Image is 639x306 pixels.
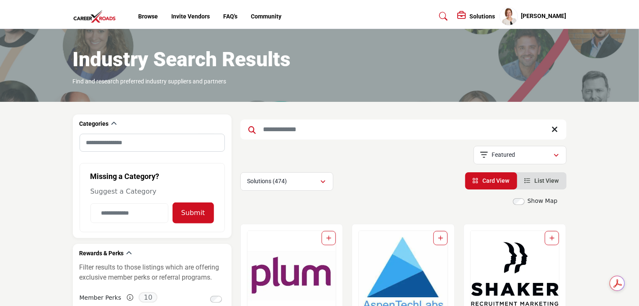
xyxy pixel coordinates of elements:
[474,146,567,164] button: Featured
[171,13,210,20] a: Invite Vendors
[80,262,225,283] p: Filter results to those listings which are offering exclusive member perks or referral programs.
[73,78,227,86] p: Find and research preferred industry suppliers and partners
[517,172,567,189] li: List View
[90,172,214,187] h2: Missing a Category?
[483,177,510,184] span: Card View
[549,235,554,241] a: Add To List
[223,13,237,20] a: FAQ's
[90,203,168,223] input: Category Name
[431,10,453,23] a: Search
[535,177,559,184] span: List View
[240,172,333,191] button: Solutions (474)
[492,151,515,159] p: Featured
[80,120,109,128] h2: Categories
[521,12,567,21] h5: [PERSON_NAME]
[500,7,518,26] button: Show hide supplier dropdown
[139,292,157,303] span: 10
[210,296,222,303] input: Switch to Member Perks
[326,235,331,241] a: Add To List
[240,119,567,140] input: Search Keyword
[80,290,121,305] label: Member Perks
[80,249,124,258] h2: Rewards & Perks
[528,197,558,205] label: Show Map
[525,177,559,184] a: View List
[247,177,287,186] p: Solutions (474)
[473,177,510,184] a: View Card
[438,235,443,241] a: Add To List
[173,202,214,223] button: Submit
[80,134,225,152] input: Search Category
[465,172,517,189] li: Card View
[90,187,157,195] span: Suggest a Category
[251,13,281,20] a: Community
[73,47,291,73] h1: Industry Search Results
[470,13,495,20] h5: Solutions
[458,11,495,21] div: Solutions
[73,10,121,23] img: Site Logo
[138,13,158,20] a: Browse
